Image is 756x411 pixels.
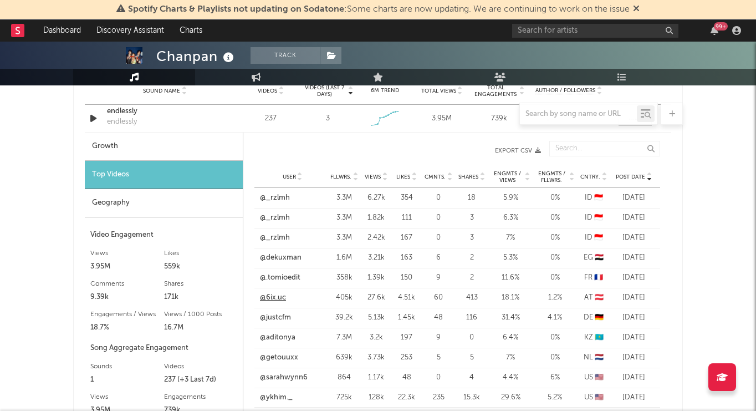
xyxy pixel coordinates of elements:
div: 3.73k [364,352,389,363]
div: 1.39k [364,272,389,283]
span: Sound Name [143,88,180,94]
div: 6 % [535,372,574,383]
a: @_rzlmh [260,232,290,243]
div: 48 [394,372,419,383]
span: 🇳🇱 [595,354,604,361]
span: 🇦🇹 [595,294,604,301]
span: 🇮🇩 [594,214,603,221]
div: US [580,392,607,403]
div: 559k [164,260,238,273]
div: 0 [425,192,452,204]
div: 39.2k [330,312,358,323]
div: 5 [425,352,452,363]
div: DE [580,312,607,323]
div: 7 % [491,352,530,363]
span: Post Date [616,174,645,180]
a: @ykhim._ [260,392,293,403]
div: 3.21k [364,252,389,263]
div: 16.7M [164,321,238,334]
span: Spotify Charts & Playlists not updating on Sodatone [128,5,344,14]
div: ID [580,232,607,243]
div: 3.3M [330,192,358,204]
span: 🇩🇪 [595,314,604,321]
div: FR [580,272,607,283]
div: 9.39k [90,291,164,304]
div: [DATE] [613,312,655,323]
div: 413 [458,292,486,303]
span: Author / Followers [535,87,595,94]
span: 🇺🇸 [595,394,604,401]
div: 3.95M [90,260,164,273]
div: 0 [425,372,452,383]
div: 7.3M [330,332,358,343]
a: @.tomioedit [260,272,300,283]
div: 18 [458,192,486,204]
div: 405k [330,292,358,303]
div: Views [90,390,164,404]
div: 99 + [714,22,728,31]
span: Videos [258,88,277,94]
div: Views / 1000 Posts [164,308,238,321]
div: 6M Trend [359,87,411,95]
a: Charts [172,19,210,42]
div: 48 [425,312,452,323]
span: Engmts / Fllwrs. [535,170,568,184]
div: [DATE] [613,212,655,224]
div: 0 [425,212,452,224]
div: [DATE] [613,272,655,283]
div: 167 [394,232,419,243]
div: 5 [458,352,486,363]
div: US [580,372,607,383]
a: Discovery Assistant [89,19,172,42]
div: 2 [458,252,486,263]
div: Comments [90,277,164,291]
div: KZ [580,332,607,343]
input: Search... [549,141,660,156]
div: 111 [394,212,419,224]
span: Cmnts. [425,174,446,180]
div: AT [580,292,607,303]
span: Videos (last 7 days) [302,84,347,98]
div: [DATE] [613,292,655,303]
div: 163 [394,252,419,263]
div: 5.2 % [535,392,574,403]
div: 864 [330,372,358,383]
div: 725k [330,392,358,403]
a: @aditonya [260,332,295,343]
span: 🇮🇩 [594,234,603,241]
div: Growth [85,133,243,161]
span: Dismiss [633,5,640,14]
div: 31.4 % [491,312,530,323]
div: Song Aggregate Engagement [90,342,237,355]
div: [DATE] [613,332,655,343]
div: 0 % [535,352,574,363]
div: 3.2k [364,332,389,343]
span: Engmts / Views [491,170,523,184]
div: 6.4 % [491,332,530,343]
div: Engagements / Views [90,308,164,321]
div: 1.82k [364,212,389,224]
a: @_rzlmh [260,212,290,224]
a: @getouuxx [260,352,298,363]
div: 253 [394,352,419,363]
div: Geography [85,189,243,217]
div: 22.3k [394,392,419,403]
a: @dekuxman [260,252,302,263]
div: 3.3M [330,232,358,243]
div: 3.3M [330,212,358,224]
div: 0 % [535,332,574,343]
span: Shares [458,174,478,180]
span: 🇪🇬 [595,254,604,261]
a: @_rzlmh [260,192,290,204]
div: 1 [90,373,164,387]
div: 60 [425,292,452,303]
span: : Some charts are now updating. We are continuing to work on the issue [128,5,630,14]
div: Video Engagement [90,229,237,242]
div: EG [580,252,607,263]
div: [DATE] [613,252,655,263]
div: 7 % [491,232,530,243]
div: ID [580,212,607,224]
div: 0 % [535,192,574,204]
div: 235 [425,392,452,403]
div: 5.3 % [491,252,530,263]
